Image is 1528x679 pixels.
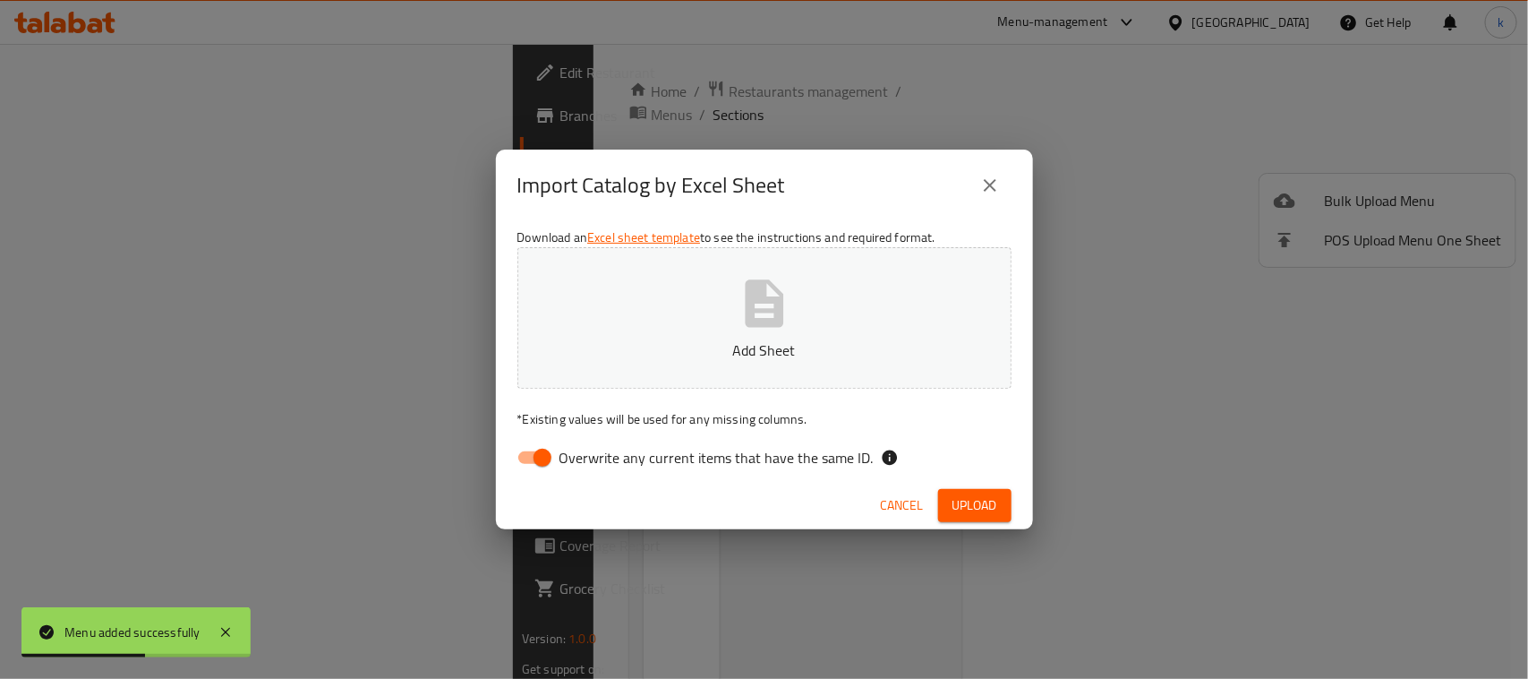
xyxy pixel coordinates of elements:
[874,489,931,522] button: Cancel
[517,247,1012,389] button: Add Sheet
[969,164,1012,207] button: close
[938,489,1012,522] button: Upload
[559,447,874,468] span: Overwrite any current items that have the same ID.
[545,339,984,361] p: Add Sheet
[881,449,899,467] svg: If the overwrite option isn't selected, then the items that match an existing ID will be ignored ...
[517,410,1012,428] p: Existing values will be used for any missing columns.
[881,494,924,517] span: Cancel
[517,171,785,200] h2: Import Catalog by Excel Sheet
[952,494,997,517] span: Upload
[496,221,1033,481] div: Download an to see the instructions and required format.
[64,623,201,642] div: Menu added successfully
[587,226,700,249] a: Excel sheet template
